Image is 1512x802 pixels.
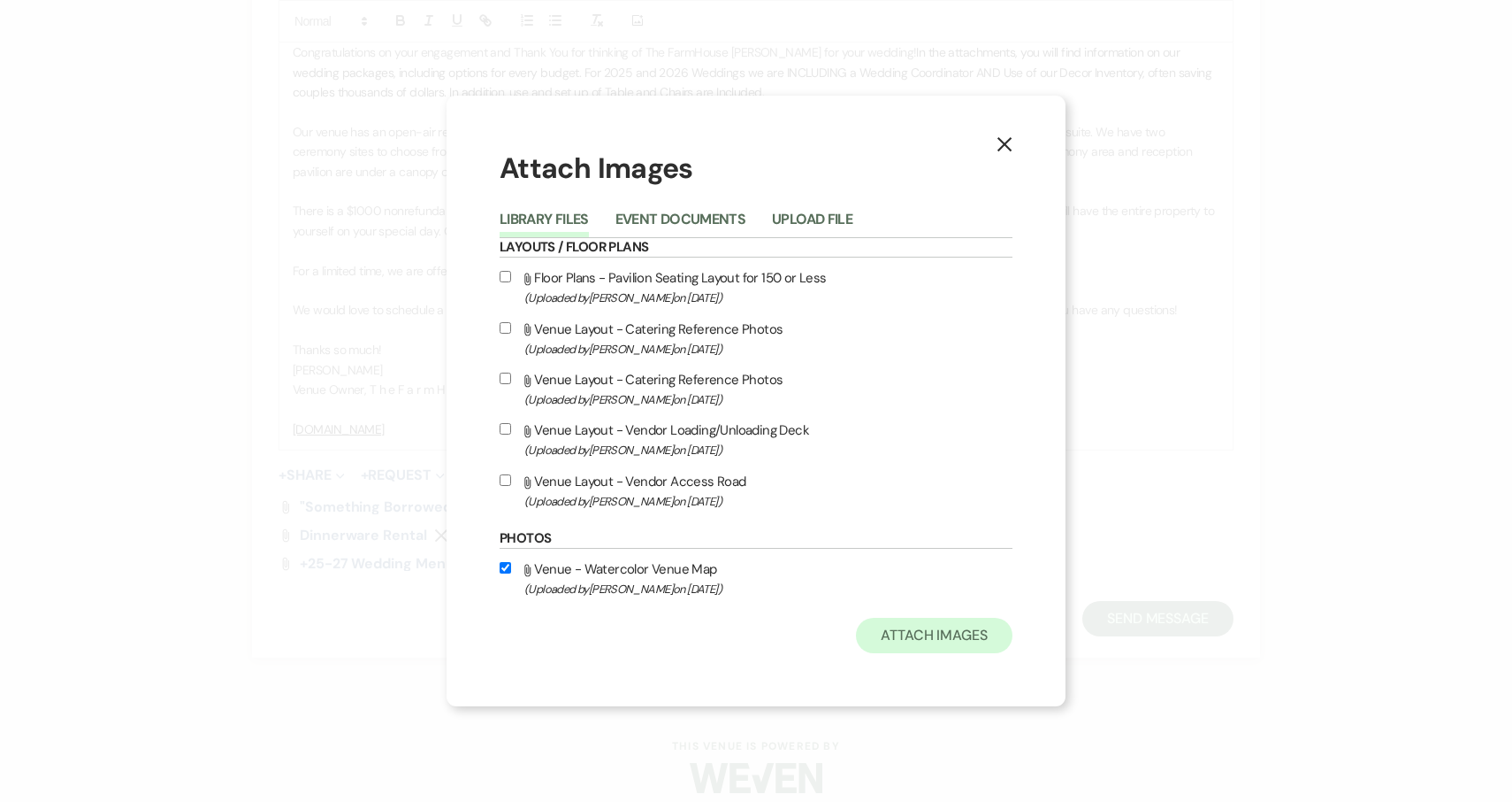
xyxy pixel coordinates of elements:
label: Venue Layout - Vendor Access Road [500,470,1012,512]
input: Venue Layout - Catering Reference Photos(Uploaded by[PERSON_NAME]on [DATE]) [500,373,511,384]
label: Venue Layout - Catering Reference Photos [500,368,1012,410]
button: Event Documents [615,212,745,237]
span: (Uploaded by [PERSON_NAME] on [DATE] ) [524,579,1012,599]
label: Venue Layout - Vendor Loading/Unloading Deck [500,419,1012,460]
button: Attach Images [856,618,1012,653]
input: Venue - Watercolor Venue Map(Uploaded by[PERSON_NAME]on [DATE]) [500,562,511,574]
h6: Layouts / Floor Plans [500,238,1012,258]
label: Venue - Watercolor Venue Map [500,558,1012,599]
button: Upload File [772,212,852,237]
span: (Uploaded by [PERSON_NAME] on [DATE] ) [524,288,1012,308]
span: (Uploaded by [PERSON_NAME] on [DATE] ) [524,440,1012,460]
input: Floor Plans - Pavilion Seating Layout for 150 or Less(Uploaded by[PERSON_NAME]on [DATE]) [500,271,511,282]
label: Floor Plans - Pavilion Seating Layout for 150 or Less [500,266,1012,308]
button: Library Files [500,212,589,237]
input: Venue Layout - Vendor Loading/Unloading Deck(Uploaded by[PERSON_NAME]on [DATE]) [500,423,511,435]
span: (Uploaded by [PERSON_NAME] on [DATE] ) [524,491,1012,512]
span: (Uploaded by [PERSON_NAME] on [DATE] ) [524,339,1012,359]
h1: Attach Images [500,149,1012,189]
label: Venue Layout - Catering Reference Photos [500,318,1012,359]
input: Venue Layout - Vendor Access Road(Uploaded by[PERSON_NAME]on [DATE]) [500,474,511,486]
span: (Uploaded by [PERSON_NAME] on [DATE] ) [524,389,1012,410]
input: Venue Layout - Catering Reference Photos(Uploaded by[PERSON_NAME]on [DATE]) [500,322,511,334]
h6: Photos [500,529,1012,549]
